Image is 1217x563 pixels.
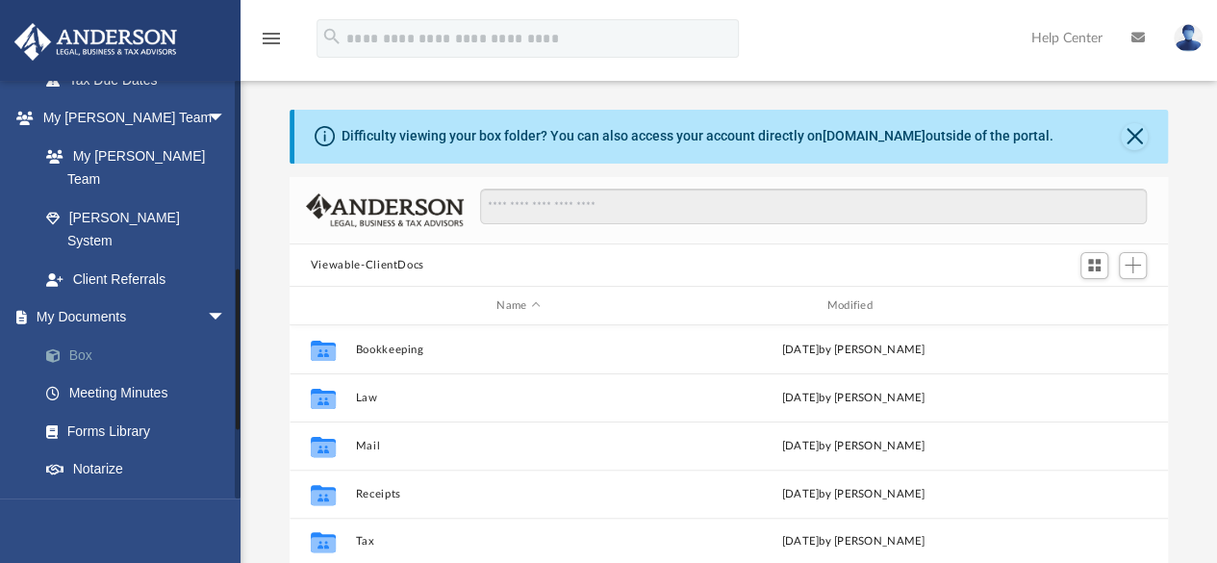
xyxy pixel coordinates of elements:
[1119,252,1148,279] button: Add
[27,137,236,198] a: My [PERSON_NAME] Team
[690,297,1017,315] div: Modified
[321,26,342,47] i: search
[1121,123,1148,150] button: Close
[207,298,245,338] span: arrow_drop_down
[260,37,283,50] a: menu
[311,257,424,274] button: Viewable-ClientDocs
[480,189,1147,225] input: Search files and folders
[260,27,283,50] i: menu
[27,450,255,489] a: Notarize
[27,336,255,374] a: Box
[1025,297,1159,315] div: id
[355,344,681,356] button: Bookkeeping
[13,298,255,337] a: My Documentsarrow_drop_down
[27,198,245,260] a: [PERSON_NAME] System
[1174,24,1203,52] img: User Pic
[27,374,255,413] a: Meeting Minutes
[27,412,245,450] a: Forms Library
[823,128,925,143] a: [DOMAIN_NAME]
[298,297,346,315] div: id
[9,23,183,61] img: Anderson Advisors Platinum Portal
[355,488,681,500] button: Receipts
[1080,252,1109,279] button: Switch to Grid View
[207,488,245,527] span: arrow_drop_down
[354,297,681,315] div: Name
[690,533,1016,550] div: [DATE] by [PERSON_NAME]
[355,440,681,452] button: Mail
[27,260,245,298] a: Client Referrals
[13,488,245,526] a: Online Learningarrow_drop_down
[342,126,1053,146] div: Difficulty viewing your box folder? You can also access your account directly on outside of the p...
[690,342,1016,359] div: [DATE] by [PERSON_NAME]
[355,392,681,404] button: Law
[13,99,245,138] a: My [PERSON_NAME] Teamarrow_drop_down
[355,536,681,549] button: Tax
[690,390,1016,407] div: [DATE] by [PERSON_NAME]
[207,99,245,139] span: arrow_drop_down
[690,486,1016,503] div: [DATE] by [PERSON_NAME]
[690,438,1016,455] div: [DATE] by [PERSON_NAME]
